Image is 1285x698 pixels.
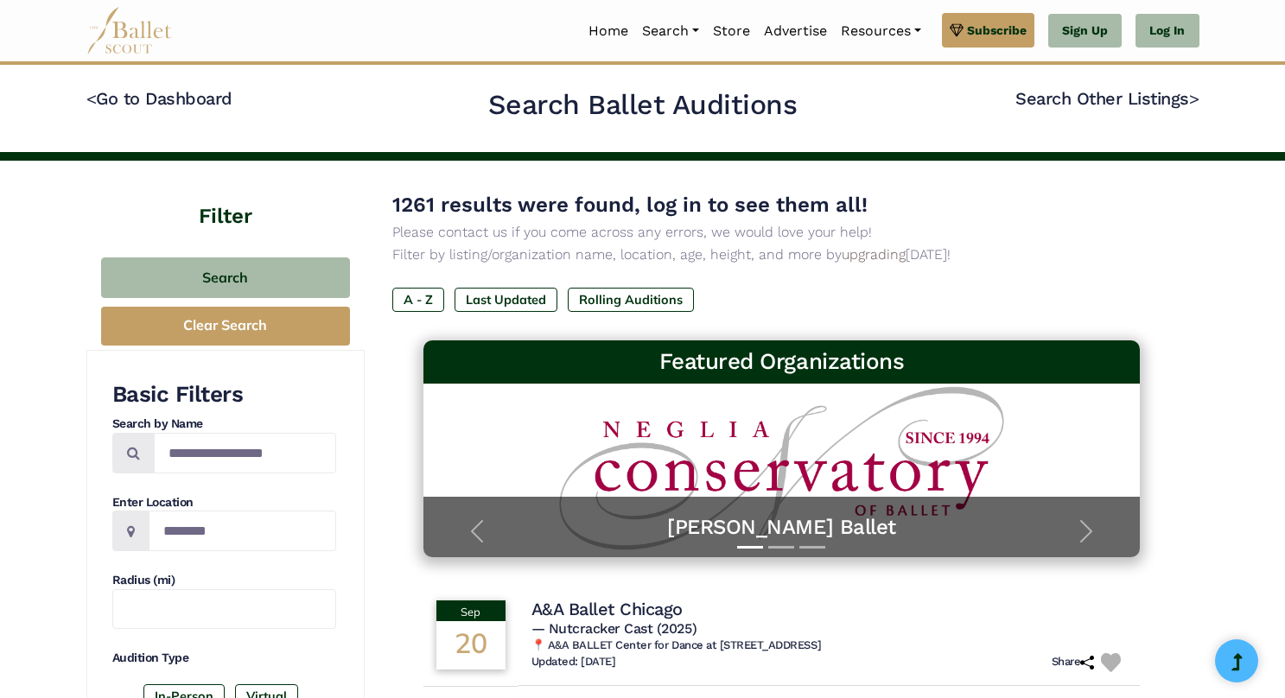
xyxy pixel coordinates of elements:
[392,288,444,312] label: A - Z
[112,650,336,667] h4: Audition Type
[842,246,906,263] a: upgrading
[757,13,834,49] a: Advertise
[737,537,763,557] button: Slide 1
[942,13,1034,48] a: Subscribe
[1052,655,1095,669] h6: Share
[950,21,964,40] img: gem.svg
[531,620,697,637] span: — Nutcracker Cast (2025)
[154,433,336,473] input: Search by names...
[1048,14,1122,48] a: Sign Up
[455,288,557,312] label: Last Updated
[488,87,798,124] h2: Search Ballet Auditions
[799,537,825,557] button: Slide 3
[568,288,694,312] label: Rolling Auditions
[436,600,506,621] div: Sep
[1189,87,1199,109] code: >
[635,13,706,49] a: Search
[86,87,97,109] code: <
[392,221,1172,244] p: Please contact us if you come across any errors, we would love your help!
[582,13,635,49] a: Home
[392,193,868,217] span: 1261 results were found, log in to see them all!
[112,380,336,409] h3: Basic Filters
[834,13,928,49] a: Resources
[437,347,1127,377] h3: Featured Organizations
[531,655,616,669] h6: Updated: [DATE]
[531,638,1128,653] h6: 📍 A&A BALLET Center for Dance at [STREET_ADDRESS]
[392,244,1172,266] p: Filter by listing/organization name, location, age, height, and more by [DATE]!
[436,621,506,669] div: 20
[706,13,757,49] a: Store
[531,598,683,620] h4: A&A Ballet Chicago
[112,416,336,433] h4: Search by Name
[1015,88,1199,109] a: Search Other Listings>
[101,257,350,298] button: Search
[1136,14,1199,48] a: Log In
[86,88,232,109] a: <Go to Dashboard
[86,161,365,232] h4: Filter
[112,572,336,589] h4: Radius (mi)
[101,307,350,346] button: Clear Search
[112,494,336,511] h4: Enter Location
[441,514,1123,541] a: [PERSON_NAME] Ballet
[768,537,794,557] button: Slide 2
[967,21,1027,40] span: Subscribe
[149,511,336,551] input: Location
